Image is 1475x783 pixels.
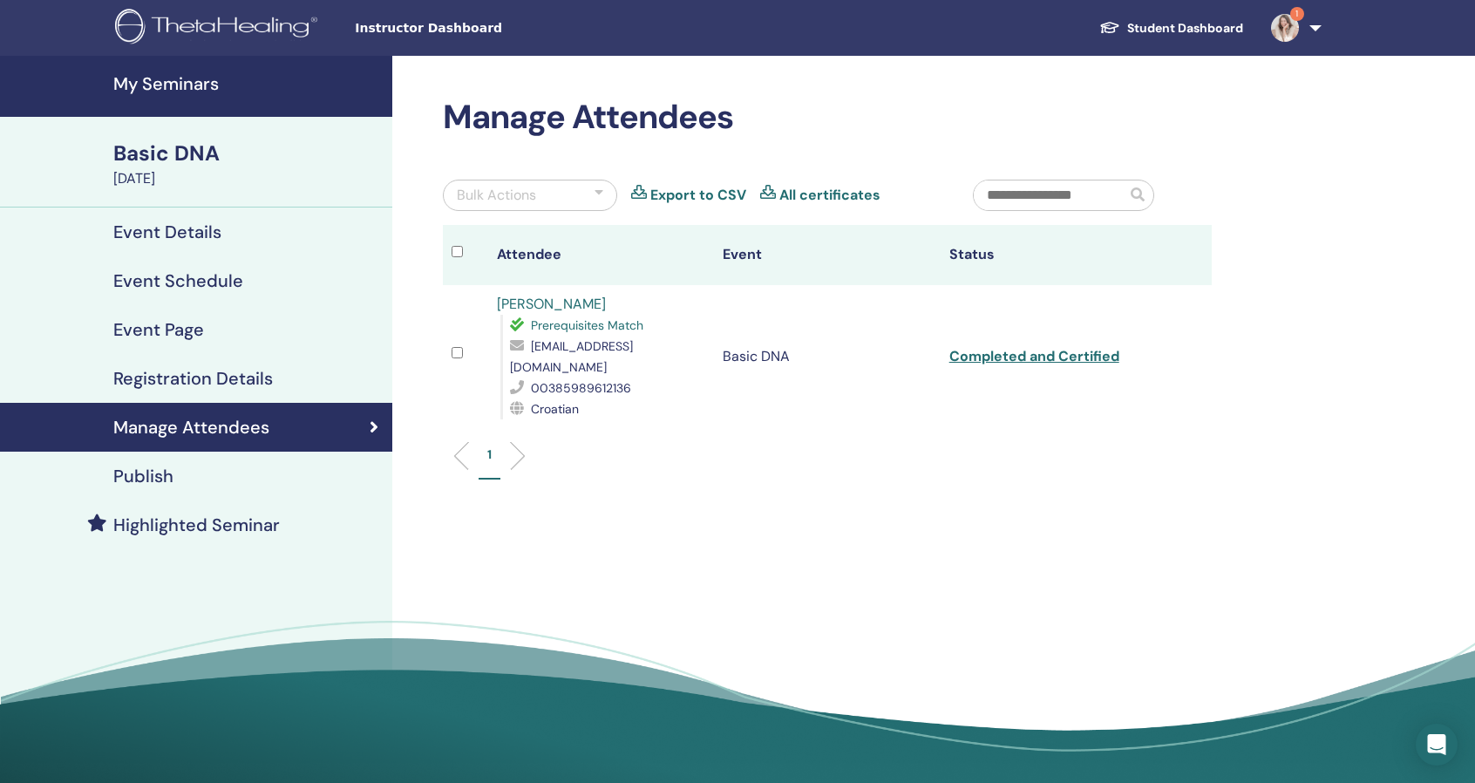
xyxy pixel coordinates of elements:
[443,98,1212,138] h2: Manage Attendees
[355,19,616,37] span: Instructor Dashboard
[714,285,940,428] td: Basic DNA
[1290,7,1304,21] span: 1
[113,139,382,168] div: Basic DNA
[113,368,273,389] h4: Registration Details
[113,73,382,94] h4: My Seminars
[113,221,221,242] h4: Event Details
[487,446,492,464] p: 1
[457,185,536,206] div: Bulk Actions
[531,380,631,396] span: 00385989612136
[650,185,746,206] a: Export to CSV
[714,225,940,285] th: Event
[949,347,1119,365] a: Completed and Certified
[113,319,204,340] h4: Event Page
[113,168,382,189] div: [DATE]
[531,317,643,333] span: Prerequisites Match
[115,9,323,48] img: logo.png
[103,139,392,189] a: Basic DNA[DATE]
[1099,20,1120,35] img: graduation-cap-white.svg
[510,338,633,375] span: [EMAIL_ADDRESS][DOMAIN_NAME]
[531,401,579,417] span: Croatian
[1085,12,1257,44] a: Student Dashboard
[113,270,243,291] h4: Event Schedule
[1416,724,1458,766] div: Open Intercom Messenger
[113,466,173,487] h4: Publish
[488,225,714,285] th: Attendee
[113,514,280,535] h4: Highlighted Seminar
[941,225,1166,285] th: Status
[1271,14,1299,42] img: default.jpg
[779,185,880,206] a: All certificates
[113,417,269,438] h4: Manage Attendees
[497,295,606,313] a: [PERSON_NAME]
